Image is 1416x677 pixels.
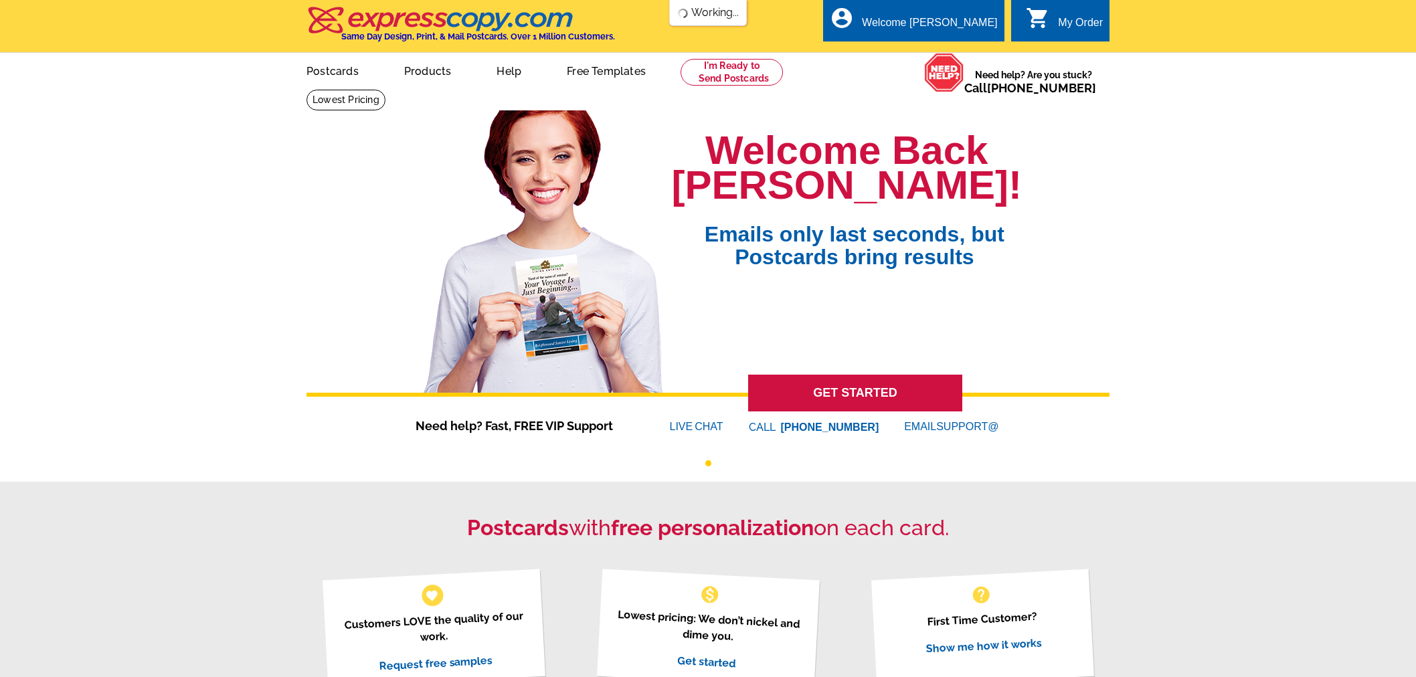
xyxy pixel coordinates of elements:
div: Welcome [PERSON_NAME] [862,17,997,35]
span: favorite [425,588,439,602]
i: account_circle [830,6,854,30]
h4: Same Day Design, Print, & Mail Postcards. Over 1 Million Customers. [341,31,615,41]
a: Same Day Design, Print, & Mail Postcards. Over 1 Million Customers. [306,16,615,41]
span: Need help? Fast, FREE VIP Support [416,417,630,435]
button: 1 of 1 [705,460,711,466]
strong: Postcards [467,515,569,540]
h1: Welcome Back [PERSON_NAME]! [672,133,1022,203]
span: Call [964,81,1096,95]
i: shopping_cart [1026,6,1050,30]
span: Emails only last seconds, but Postcards bring results [687,203,1022,268]
a: shopping_cart My Order [1026,15,1103,31]
a: LIVECHAT [670,421,723,432]
font: SUPPORT@ [936,419,1000,435]
h2: with on each card. [306,515,1110,541]
span: help [970,584,992,605]
p: Customers LOVE the quality of our work. [339,607,528,650]
img: welcome-back-logged-in.png [416,100,672,393]
span: Need help? Are you stuck? [964,68,1103,95]
a: Show me how it works [925,636,1042,655]
a: Get started [677,654,735,670]
a: Products [383,54,473,86]
a: Help [475,54,543,86]
img: help [924,53,964,92]
strong: free personalization [611,515,814,540]
div: My Order [1058,17,1103,35]
span: monetization_on [699,584,721,605]
p: Lowest pricing: We don’t nickel and dime you. [613,606,802,648]
a: Request free samples [378,654,493,672]
a: GET STARTED [748,375,962,411]
a: [PHONE_NUMBER] [987,81,1096,95]
font: LIVE [670,419,695,435]
a: Postcards [285,54,380,86]
a: Free Templates [545,54,667,86]
img: loading... [678,8,689,19]
p: First Time Customer? [887,606,1076,632]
